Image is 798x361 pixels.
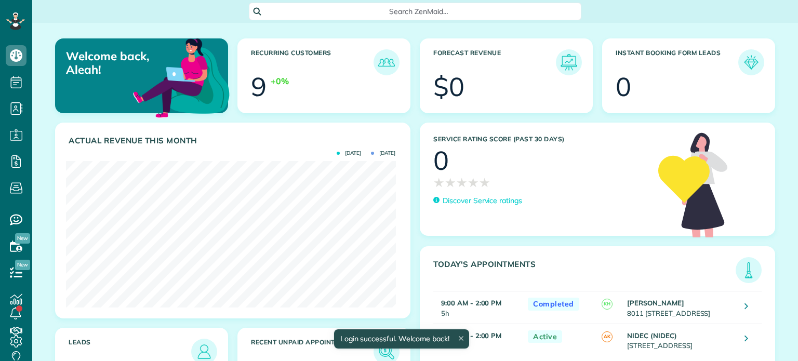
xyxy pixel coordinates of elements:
span: New [15,233,30,244]
div: +0% [271,75,289,87]
h3: Recurring Customers [251,49,374,75]
img: icon_forecast_revenue-8c13a41c7ed35a8dcfafea3cbb826a0462acb37728057bba2d056411b612bbbe.png [558,52,579,73]
strong: NIDEC (NIDEC) [627,331,677,340]
span: ★ [468,173,479,192]
span: [DATE] [337,151,361,156]
img: dashboard_welcome-42a62b7d889689a78055ac9021e634bf52bae3f8056760290aed330b23ab8690.png [131,26,232,127]
strong: 9:00 AM - 2:00 PM [441,299,501,307]
h3: Instant Booking Form Leads [616,49,738,75]
h3: Actual Revenue this month [69,136,400,145]
div: 0 [433,148,449,173]
img: icon_form_leads-04211a6a04a5b2264e4ee56bc0799ec3eb69b7e499cbb523a139df1d13a81ae0.png [741,52,762,73]
td: 5h [433,324,523,356]
div: 9 [251,74,267,100]
td: [STREET_ADDRESS] [624,324,737,356]
span: [DATE] [371,151,395,156]
h3: Today's Appointments [433,260,736,283]
td: 8011 [STREET_ADDRESS] [624,291,737,324]
span: Completed [528,298,579,311]
p: Discover Service ratings [443,195,522,206]
span: New [15,260,30,270]
a: Discover Service ratings [433,195,522,206]
span: ★ [479,173,490,192]
h3: Forecast Revenue [433,49,556,75]
td: 5h [433,291,523,324]
span: AK [602,331,613,342]
span: ★ [433,173,445,192]
div: 0 [616,74,631,100]
img: icon_recurring_customers-cf858462ba22bcd05b5a5880d41d6543d210077de5bb9ebc9590e49fd87d84ed.png [376,52,397,73]
strong: 9:00 AM - 2:00 PM [441,331,501,340]
strong: [PERSON_NAME] [627,299,684,307]
p: Welcome back, Aleah! [66,49,172,77]
span: KH [602,299,613,310]
div: $0 [433,74,464,100]
span: ★ [445,173,456,192]
span: ★ [456,173,468,192]
div: Login successful. Welcome back! [334,329,469,349]
img: icon_todays_appointments-901f7ab196bb0bea1936b74009e4eb5ffbc2d2711fa7634e0d609ed5ef32b18b.png [738,260,759,280]
h3: Service Rating score (past 30 days) [433,136,648,143]
span: Active [528,330,562,343]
